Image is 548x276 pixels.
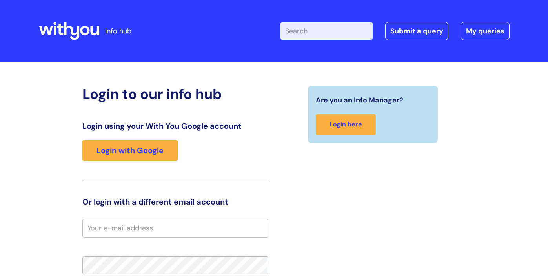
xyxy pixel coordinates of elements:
[82,121,268,131] h3: Login using your With You Google account
[280,22,373,40] input: Search
[82,219,268,237] input: Your e-mail address
[105,25,131,37] p: info hub
[316,114,376,135] a: Login here
[82,86,268,102] h2: Login to our info hub
[385,22,448,40] a: Submit a query
[461,22,510,40] a: My queries
[316,94,403,106] span: Are you an Info Manager?
[82,197,268,207] h3: Or login with a different email account
[82,140,178,161] a: Login with Google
